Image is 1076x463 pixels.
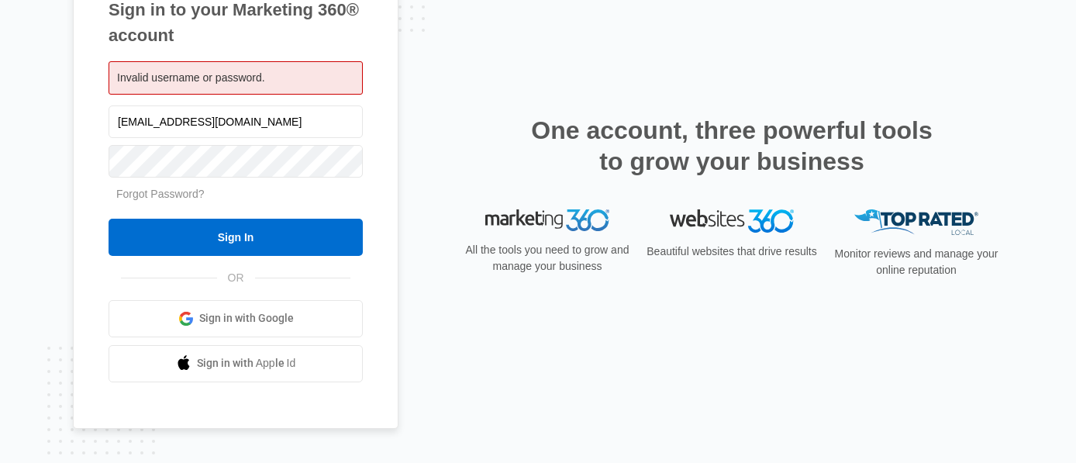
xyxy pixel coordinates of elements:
[336,112,355,131] keeper-lock: Open Keeper Popup
[197,355,296,371] span: Sign in with Apple Id
[460,242,634,275] p: All the tools you need to grow and manage your business
[526,115,937,177] h2: One account, three powerful tools to grow your business
[199,310,294,327] span: Sign in with Google
[829,246,1003,278] p: Monitor reviews and manage your online reputation
[109,219,363,256] input: Sign In
[117,71,265,84] span: Invalid username or password.
[109,105,363,138] input: Email
[670,209,794,232] img: Websites 360
[109,345,363,382] a: Sign in with Apple Id
[217,270,255,286] span: OR
[485,209,609,231] img: Marketing 360
[854,209,978,235] img: Top Rated Local
[645,244,819,260] p: Beautiful websites that drive results
[109,300,363,337] a: Sign in with Google
[116,188,205,200] a: Forgot Password?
